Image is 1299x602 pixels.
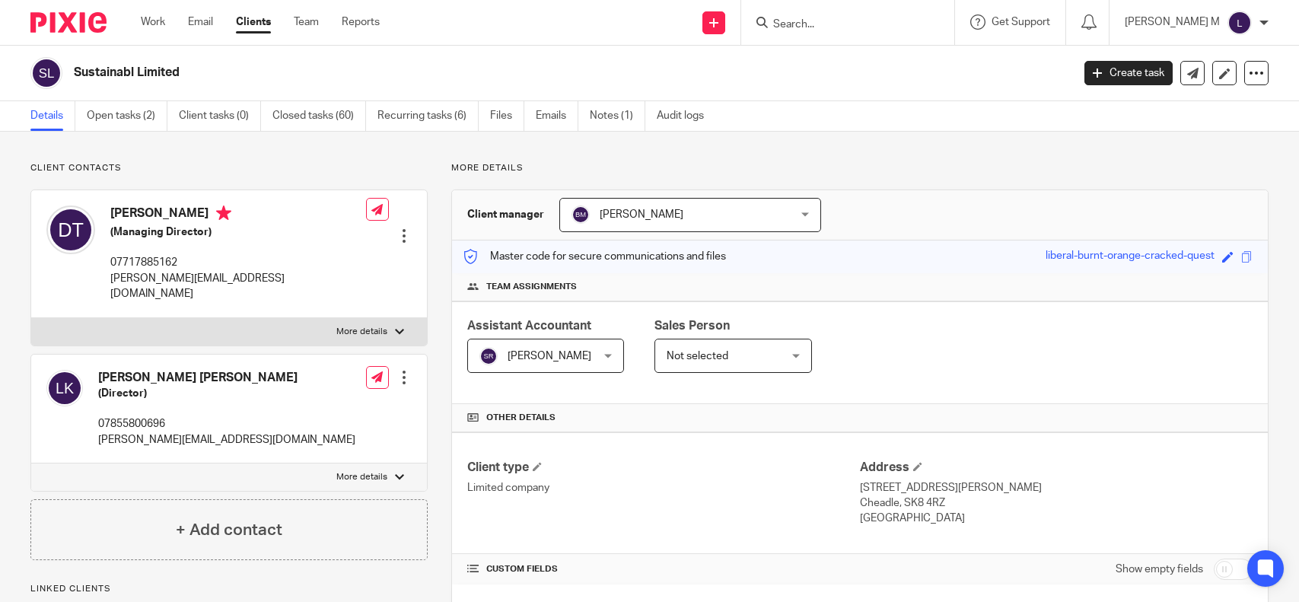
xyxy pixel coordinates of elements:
p: 07855800696 [98,416,355,432]
p: [STREET_ADDRESS][PERSON_NAME] [860,480,1253,495]
a: Closed tasks (60) [272,101,366,131]
h4: CUSTOM FIELDS [467,563,860,575]
h2: Sustainabl Limited [74,65,864,81]
a: Audit logs [657,101,715,131]
span: Assistant Accountant [467,320,591,332]
a: Details [30,101,75,131]
img: svg%3E [46,370,83,406]
h5: (Managing Director) [110,225,366,240]
p: [GEOGRAPHIC_DATA] [860,511,1253,526]
p: 07717885162 [110,255,366,270]
img: svg%3E [571,205,590,224]
h3: Client manager [467,207,544,222]
a: Create task [1084,61,1173,85]
span: [PERSON_NAME] [600,209,683,220]
p: [PERSON_NAME][EMAIL_ADDRESS][DOMAIN_NAME] [110,271,366,302]
img: svg%3E [46,205,95,254]
h4: + Add contact [176,518,282,542]
span: Team assignments [486,281,577,293]
a: Client tasks (0) [179,101,261,131]
label: Show empty fields [1116,562,1203,577]
p: Master code for secure communications and files [463,249,726,264]
img: Pixie [30,12,107,33]
p: More details [336,326,387,338]
a: Team [294,14,319,30]
span: Not selected [667,351,728,362]
p: [PERSON_NAME][EMAIL_ADDRESS][DOMAIN_NAME] [98,432,355,448]
p: [PERSON_NAME] M [1125,14,1220,30]
p: Limited company [467,480,860,495]
a: Emails [536,101,578,131]
span: Get Support [992,17,1050,27]
i: Primary [216,205,231,221]
span: [PERSON_NAME] [508,351,591,362]
h4: Address [860,460,1253,476]
a: Clients [236,14,271,30]
a: Recurring tasks (6) [377,101,479,131]
a: Reports [342,14,380,30]
p: Cheadle, SK8 4RZ [860,495,1253,511]
p: Client contacts [30,162,428,174]
input: Search [772,18,909,32]
h4: Client type [467,460,860,476]
a: Work [141,14,165,30]
p: More details [336,471,387,483]
p: More details [451,162,1269,174]
span: Sales Person [654,320,730,332]
span: Other details [486,412,556,424]
a: Notes (1) [590,101,645,131]
a: Email [188,14,213,30]
div: liberal-burnt-orange-cracked-quest [1046,248,1215,266]
h4: [PERSON_NAME] [PERSON_NAME] [98,370,355,386]
a: Open tasks (2) [87,101,167,131]
p: Linked clients [30,583,428,595]
img: svg%3E [1227,11,1252,35]
img: svg%3E [479,347,498,365]
h4: [PERSON_NAME] [110,205,366,225]
a: Files [490,101,524,131]
img: svg%3E [30,57,62,89]
h5: (Director) [98,386,355,401]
